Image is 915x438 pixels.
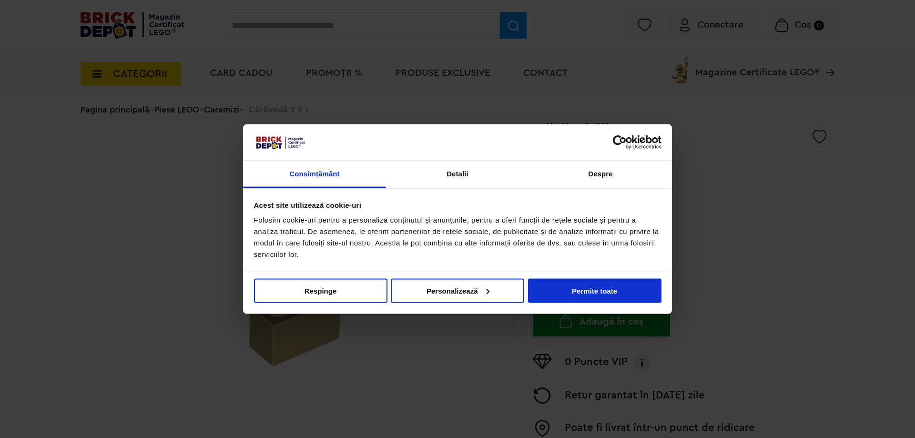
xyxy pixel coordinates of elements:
button: Respinge [254,278,387,303]
button: Permite toate [528,278,661,303]
div: Folosim cookie-uri pentru a personaliza conținutul și anunțurile, pentru a oferi funcții de rețel... [254,214,661,260]
a: Usercentrics Cookiebot - opens in a new window [578,135,661,149]
a: Detalii [386,161,529,188]
a: Despre [529,161,672,188]
a: Consimțământ [243,161,386,188]
button: Personalizează [391,278,524,303]
img: siglă [254,135,306,150]
div: Acest site utilizează cookie-uri [254,199,661,211]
